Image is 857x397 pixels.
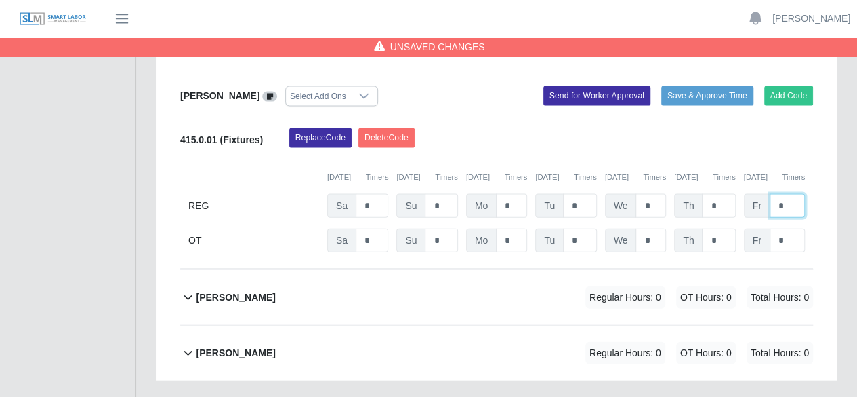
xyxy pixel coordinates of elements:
[643,172,666,183] button: Timers
[713,172,736,183] button: Timers
[180,134,263,145] b: 415.0.01 (Fixtures)
[396,172,457,183] div: [DATE]
[605,194,637,218] span: We
[605,229,637,252] span: We
[358,128,415,147] button: DeleteCode
[574,172,597,183] button: Timers
[289,128,352,147] button: ReplaceCode
[196,346,275,360] b: [PERSON_NAME]
[504,172,527,183] button: Timers
[396,229,425,252] span: Su
[744,172,805,183] div: [DATE]
[674,172,735,183] div: [DATE]
[674,194,703,218] span: Th
[327,194,356,218] span: Sa
[661,86,753,105] button: Save & Approve Time
[535,194,564,218] span: Tu
[585,342,665,364] span: Regular Hours: 0
[744,194,770,218] span: Fr
[535,229,564,252] span: Tu
[390,40,485,54] span: Unsaved Changes
[676,342,736,364] span: OT Hours: 0
[744,229,770,252] span: Fr
[543,86,650,105] button: Send for Worker Approval
[585,286,665,309] span: Regular Hours: 0
[535,172,596,183] div: [DATE]
[764,86,814,105] button: Add Code
[188,229,319,252] div: OT
[366,172,389,183] button: Timers
[676,286,736,309] span: OT Hours: 0
[286,87,350,106] div: Select Add Ons
[466,172,527,183] div: [DATE]
[188,194,319,218] div: REG
[747,286,813,309] span: Total Hours: 0
[396,194,425,218] span: Su
[674,229,703,252] span: Th
[466,229,497,252] span: Mo
[772,12,850,26] a: [PERSON_NAME]
[196,290,275,305] b: [PERSON_NAME]
[327,229,356,252] span: Sa
[605,172,666,183] div: [DATE]
[782,172,805,183] button: Timers
[180,270,813,325] button: [PERSON_NAME] Regular Hours: 0 OT Hours: 0 Total Hours: 0
[180,326,813,381] button: [PERSON_NAME] Regular Hours: 0 OT Hours: 0 Total Hours: 0
[327,172,388,183] div: [DATE]
[262,90,277,101] a: View/Edit Notes
[747,342,813,364] span: Total Hours: 0
[180,90,259,101] b: [PERSON_NAME]
[19,12,87,26] img: SLM Logo
[466,194,497,218] span: Mo
[435,172,458,183] button: Timers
